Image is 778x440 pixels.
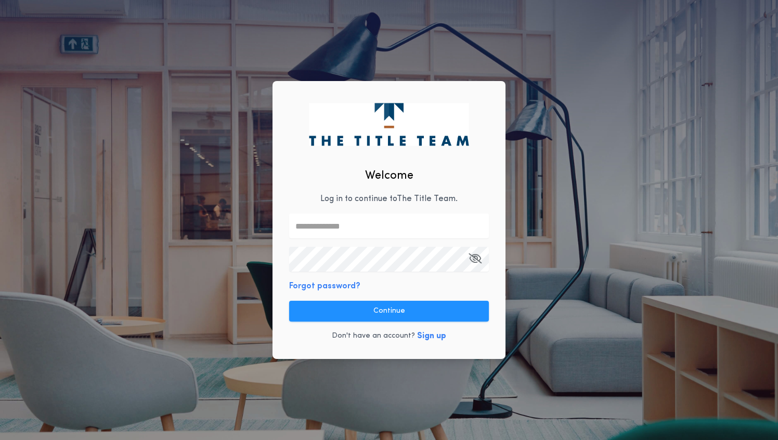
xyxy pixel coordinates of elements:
[309,103,469,145] img: logo
[289,301,489,322] button: Continue
[417,330,446,342] button: Sign up
[289,280,360,292] button: Forgot password?
[320,193,458,205] p: Log in to continue to The Title Team .
[332,331,415,341] p: Don't have an account?
[365,167,413,184] h2: Welcome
